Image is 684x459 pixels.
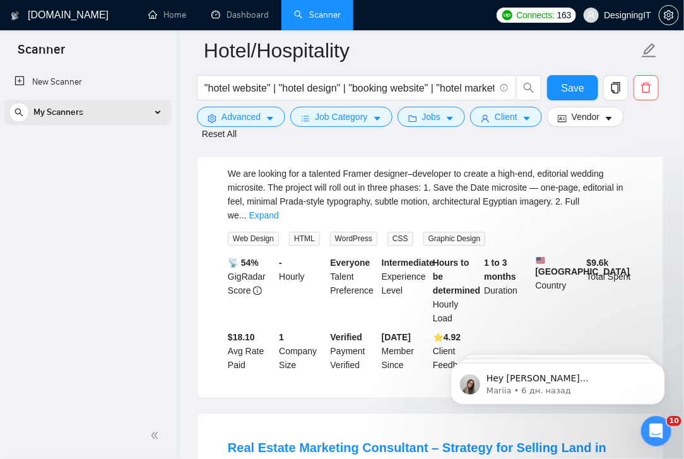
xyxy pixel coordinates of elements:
[266,114,274,123] span: caret-down
[562,80,584,96] span: Save
[228,332,255,342] b: $18.10
[315,110,367,124] span: Job Category
[379,330,430,372] div: Member Since
[587,11,596,20] span: user
[211,9,269,20] a: dashboardDashboard
[253,286,262,295] span: info-circle
[8,40,75,67] span: Scanner
[208,114,216,123] span: setting
[423,232,486,246] span: Graphic Design
[522,114,531,123] span: caret-down
[604,82,628,93] span: copy
[430,330,481,372] div: Client Feedback
[502,10,512,20] img: upwork-logo.png
[279,258,282,268] b: -
[9,102,29,122] button: search
[433,332,461,342] b: ⭐️ 4.92
[11,6,20,26] img: logo
[659,5,679,25] button: setting
[634,82,658,93] span: delete
[294,9,341,20] a: searchScanner
[15,69,162,95] a: New Scanner
[228,167,633,222] div: We are looking for a talented Framer designer–developer to create a high-end, editorial wedding m...
[398,107,466,127] button: folderJobscaret-down
[516,75,541,100] button: search
[379,256,430,325] div: Experience Level
[221,110,261,124] span: Advanced
[387,232,413,246] span: CSS
[430,256,481,325] div: Hourly Load
[667,416,681,426] span: 10
[276,256,327,325] div: Hourly
[500,84,509,92] span: info-circle
[330,232,377,246] span: WordPress
[204,35,639,66] input: Scanner name...
[536,256,630,277] b: [GEOGRAPHIC_DATA]
[33,100,83,125] span: My Scanners
[516,8,554,22] span: Connects:
[197,107,285,127] button: settingAdvancedcaret-down
[433,258,480,295] b: Hours to be determined
[204,80,495,96] input: Search Freelance Jobs...
[290,107,392,127] button: barsJob Categorycaret-down
[481,256,533,325] div: Duration
[331,332,363,342] b: Verified
[572,110,599,124] span: Vendor
[604,114,613,123] span: caret-down
[533,256,584,325] div: Country
[331,258,370,268] b: Everyone
[279,332,284,342] b: 1
[432,337,684,425] iframe: Intercom notifications сообщение
[584,256,635,325] div: Total Spent
[603,75,628,100] button: copy
[536,256,545,265] img: 🇺🇸
[239,210,247,220] span: ...
[641,42,657,59] span: edit
[4,100,172,130] li: My Scanners
[470,107,542,127] button: userClientcaret-down
[9,108,28,117] span: search
[150,429,163,442] span: double-left
[495,110,517,124] span: Client
[228,258,259,268] b: 📡 54%
[557,8,571,22] span: 163
[517,82,541,93] span: search
[382,332,411,342] b: [DATE]
[289,232,320,246] span: HTML
[4,69,172,95] li: New Scanner
[148,9,186,20] a: homeHome
[659,10,678,20] span: setting
[228,232,279,246] span: Web Design
[382,258,434,268] b: Intermediate
[408,114,417,123] span: folder
[225,256,276,325] div: GigRadar Score
[634,75,659,100] button: delete
[276,330,327,372] div: Company Size
[422,110,441,124] span: Jobs
[328,330,379,372] div: Payment Verified
[641,416,671,446] iframe: Intercom live chat
[587,258,609,268] b: $ 9.6k
[373,114,382,123] span: caret-down
[484,258,516,282] b: 1 to 3 months
[202,127,237,141] a: Reset All
[445,114,454,123] span: caret-down
[547,107,624,127] button: idcardVendorcaret-down
[249,210,279,220] a: Expand
[547,75,598,100] button: Save
[659,10,679,20] a: setting
[328,256,379,325] div: Talent Preference
[225,330,276,372] div: Avg Rate Paid
[301,114,310,123] span: bars
[558,114,567,123] span: idcard
[481,114,490,123] span: user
